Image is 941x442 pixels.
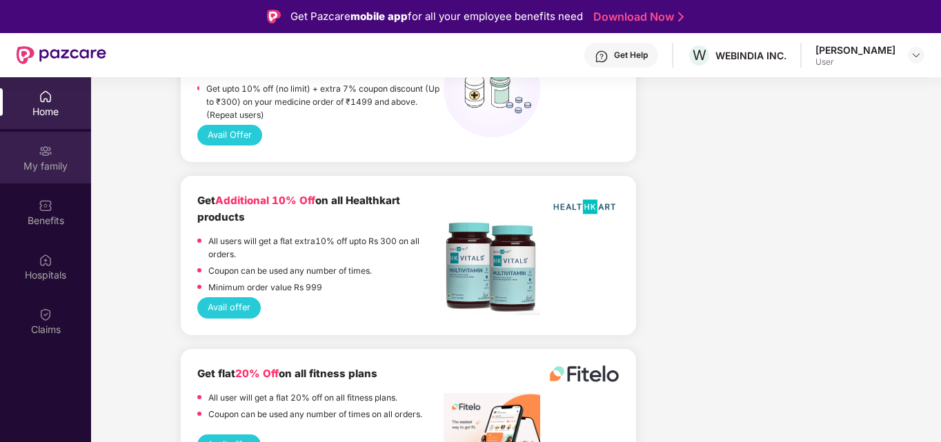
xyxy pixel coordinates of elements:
[595,50,608,63] img: svg+xml;base64,PHN2ZyBpZD0iSGVscC0zMngzMiIgeG1sbnM9Imh0dHA6Ly93d3cudzMub3JnLzIwMDAvc3ZnIiB3aWR0aD...
[39,199,52,212] img: svg+xml;base64,PHN2ZyBpZD0iQmVuZWZpdHMiIHhtbG5zPSJodHRwOi8vd3d3LnczLm9yZy8yMDAwL3N2ZyIgd2lkdGg9Ij...
[444,220,540,315] img: Screenshot%202022-11-18%20at%2012.17.25%20PM.png
[197,367,377,380] b: Get flat on all fitness plans
[815,43,895,57] div: [PERSON_NAME]
[39,308,52,321] img: svg+xml;base64,PHN2ZyBpZD0iQ2xhaW0iIHhtbG5zPSJodHRwOi8vd3d3LnczLm9yZy8yMDAwL3N2ZyIgd2lkdGg9IjIwIi...
[208,391,397,404] p: All user will get a flat 20% off on all fitness plans.
[197,125,262,145] button: Avail Offer
[549,365,620,383] img: fitelo%20logo.png
[350,10,408,23] strong: mobile app
[614,50,648,61] div: Get Help
[267,10,281,23] img: Logo
[208,234,444,261] p: All users will get a flat extra10% off upto Rs 300 on all orders.
[197,297,261,318] button: Avail offer
[39,253,52,267] img: svg+xml;base64,PHN2ZyBpZD0iSG9zcGl0YWxzIiB4bWxucz0iaHR0cDovL3d3dy53My5vcmcvMjAwMC9zdmciIHdpZHRoPS...
[208,264,372,277] p: Coupon can be used any number of times.
[17,46,106,64] img: New Pazcare Logo
[208,281,322,294] p: Minimum order value Rs 999
[693,47,706,63] span: W
[549,192,620,221] img: HealthKart-Logo-702x526.png
[215,194,315,207] span: Additional 10% Off
[678,10,684,24] img: Stroke
[39,144,52,158] img: svg+xml;base64,PHN2ZyB3aWR0aD0iMjAiIGhlaWdodD0iMjAiIHZpZXdCb3g9IjAgMCAyMCAyMCIgZmlsbD0ibm9uZSIgeG...
[593,10,680,24] a: Download Now
[39,90,52,103] img: svg+xml;base64,PHN2ZyBpZD0iSG9tZSIgeG1sbnM9Imh0dHA6Ly93d3cudzMub3JnLzIwMDAvc3ZnIiB3aWR0aD0iMjAiIG...
[197,194,400,223] b: Get on all Healthkart products
[911,50,922,61] img: svg+xml;base64,PHN2ZyBpZD0iRHJvcGRvd24tMzJ4MzIiIHhtbG5zPSJodHRwOi8vd3d3LnczLm9yZy8yMDAwL3N2ZyIgd2...
[235,367,279,380] span: 20% Off
[815,57,895,68] div: User
[208,408,422,421] p: Coupon can be used any number of times on all orders.
[290,8,583,25] div: Get Pazcare for all your employee benefits need
[444,41,540,137] img: medicines%20(1).png
[206,82,444,121] p: Get upto 10% off (no limit) + extra 7% coupon discount (Up to ₹300) on your medicine order of ₹14...
[715,49,786,62] div: WEBINDIA INC.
